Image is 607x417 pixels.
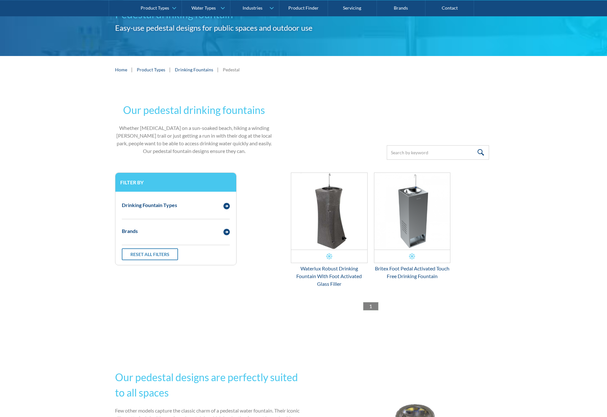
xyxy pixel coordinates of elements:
[291,172,368,288] a: Waterlux Robust Drinking Fountain With Foot Activated Glass FillerWaterlux Robust Drinking Founta...
[175,66,213,73] a: Drinking Fountains
[122,201,177,209] div: Drinking Fountain Types
[374,265,451,280] div: Britex Foot Pedal Activated Touch Free Drinking Fountain
[223,66,240,73] div: Pedestal
[216,66,220,73] div: |
[120,179,231,185] h3: Filter by
[141,5,169,11] div: Product Types
[115,102,274,118] h2: Our pedestal drinking fountains
[374,173,450,250] img: Britex Foot Pedal Activated Touch Free Drinking Fountain
[243,5,262,11] div: Industries
[6,96,601,320] form: Email Form 3
[191,5,216,11] div: Water Types
[122,248,178,260] a: Reset all filters
[387,145,489,160] input: Search by keyword
[168,66,172,73] div: |
[291,265,368,288] div: Waterlux Robust Drinking Fountain With Foot Activated Glass Filler
[363,302,378,310] a: 1
[137,66,165,73] a: Product Types
[115,22,335,34] h2: Easy-use pedestal designs for public spaces and outdoor use
[374,172,451,280] a: Britex Foot Pedal Activated Touch Free Drinking FountainBritex Foot Pedal Activated Touch Free Dr...
[291,173,367,250] img: Waterlux Robust Drinking Fountain With Foot Activated Glass Filler
[122,227,138,235] div: Brands
[130,66,134,73] div: |
[115,370,301,400] h2: Our pedestal designs are perfectly suited to all spaces
[115,66,127,73] a: Home
[115,124,274,155] p: Whether [MEDICAL_DATA] on a sun-soaked beach, hiking a winding [PERSON_NAME] trail or just gettin...
[249,302,492,310] div: List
